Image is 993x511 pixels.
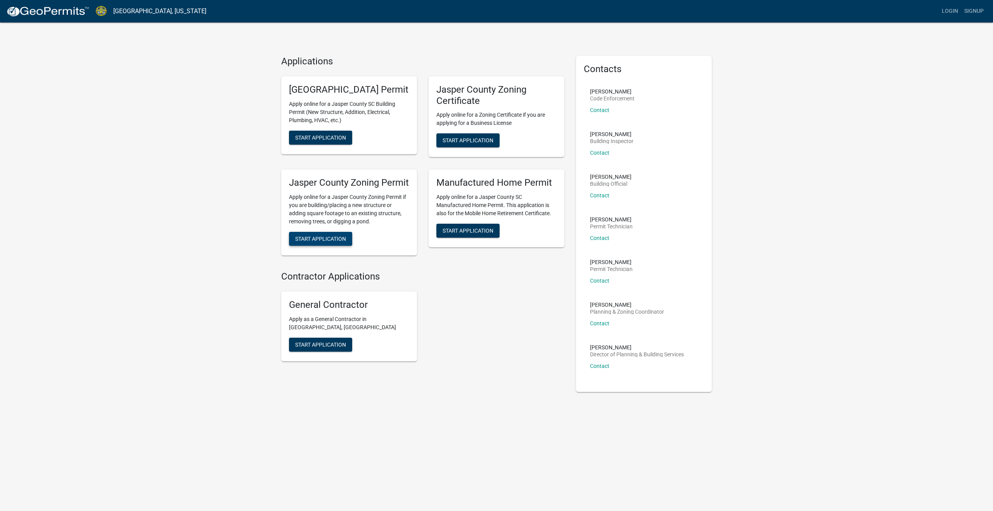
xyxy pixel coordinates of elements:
img: Jasper County, South Carolina [95,6,107,16]
p: Apply online for a Jasper County Zoning Permit if you are building/placing a new structure or add... [289,193,409,226]
h5: Jasper County Zoning Permit [289,177,409,188]
button: Start Application [289,232,352,246]
p: Permit Technician [590,224,633,229]
a: Contact [590,320,609,326]
a: Contact [590,107,609,113]
p: Apply online for a Jasper County SC Manufactured Home Permit. This application is also for the Mo... [436,193,557,218]
p: Code Enforcement [590,96,635,101]
p: Apply as a General Contractor in [GEOGRAPHIC_DATA], [GEOGRAPHIC_DATA] [289,315,409,331]
p: [PERSON_NAME] [590,302,664,307]
p: Apply online for a Zoning Certificate if you are applying for a Business License [436,111,557,127]
h4: Applications [281,56,564,67]
h5: [GEOGRAPHIC_DATA] Permit [289,84,409,95]
a: Contact [590,278,609,284]
h5: Contacts [584,64,704,75]
p: [PERSON_NAME] [590,131,633,137]
span: Start Application [295,134,346,140]
p: Apply online for a Jasper County SC Building Permit (New Structure, Addition, Electrical, Plumbin... [289,100,409,124]
p: [PERSON_NAME] [590,345,684,350]
span: Start Application [295,341,346,347]
wm-workflow-list-section: Contractor Applications [281,271,564,368]
a: Contact [590,150,609,156]
a: Signup [961,4,987,19]
button: Start Application [289,131,352,145]
h5: Manufactured Home Permit [436,177,557,188]
p: Building Official [590,181,631,186]
p: [PERSON_NAME] [590,174,631,180]
h4: Contractor Applications [281,271,564,282]
span: Start Application [443,137,493,143]
a: Login [939,4,961,19]
h5: Jasper County Zoning Certificate [436,84,557,107]
a: Contact [590,363,609,369]
p: Building Inspector [590,138,633,144]
wm-workflow-list-section: Applications [281,56,564,262]
p: [PERSON_NAME] [590,89,635,94]
a: [GEOGRAPHIC_DATA], [US_STATE] [113,5,206,18]
span: Start Application [295,236,346,242]
button: Start Application [436,224,500,238]
a: Contact [590,235,609,241]
p: Director of Planning & Building Services [590,352,684,357]
button: Start Application [436,133,500,147]
p: Permit Technician [590,266,633,272]
p: [PERSON_NAME] [590,259,633,265]
a: Contact [590,192,609,199]
p: [PERSON_NAME] [590,217,633,222]
h5: General Contractor [289,299,409,311]
button: Start Application [289,338,352,352]
span: Start Application [443,228,493,234]
p: Planning & Zoning Coordinator [590,309,664,314]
